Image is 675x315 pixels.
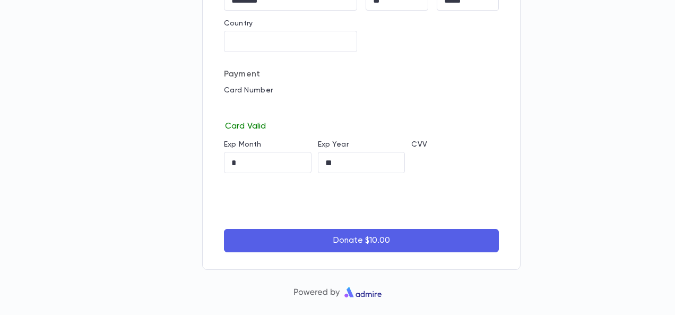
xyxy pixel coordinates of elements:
label: Country [224,19,253,28]
p: Card Number [224,86,499,95]
label: Exp Year [318,140,349,149]
p: CVV [411,140,499,149]
p: Card Valid [224,119,499,132]
p: Payment [224,69,499,80]
button: Donate $10.00 [224,229,499,252]
label: Exp Month [224,140,261,149]
iframe: cvv [411,152,499,173]
iframe: card [224,98,499,119]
